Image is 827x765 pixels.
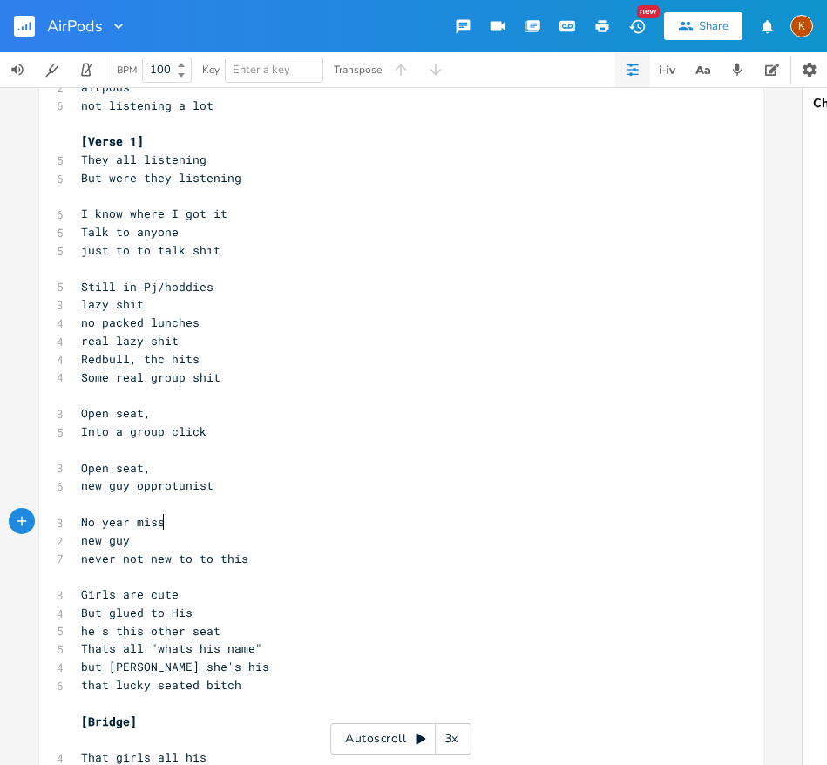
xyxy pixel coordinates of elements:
span: not listening a lot [81,98,214,113]
span: he's this other seat [81,623,220,639]
span: Still in Pj/hoddies [81,279,214,294]
span: never not new to to this [81,551,248,566]
span: that lucky seated bitch [81,677,241,693]
span: airpods [81,79,130,95]
span: Enter a key [233,62,290,78]
button: New [620,10,654,42]
span: They all listening [81,152,207,167]
div: Key [202,64,220,75]
span: That girls all his [81,749,207,765]
span: just to to talk shit [81,242,220,258]
span: Talk to anyone [81,224,179,240]
span: Redbull, thc hits [81,351,200,367]
span: Open seat, [81,460,151,476]
div: New [637,5,660,18]
span: Girls are cute [81,586,179,602]
div: Kat [790,15,813,37]
span: [Verse 1] [81,133,144,149]
div: Share [699,18,729,34]
span: new guy [81,532,130,548]
button: Share [664,12,742,40]
span: No year miss [81,514,165,530]
span: [Bridge] [81,714,137,729]
button: K [790,6,813,46]
span: Into a group click [81,423,207,439]
span: Open seat, [81,405,151,421]
span: new guy opprotunist [81,477,214,493]
span: Some real group shit [81,369,220,385]
span: but [PERSON_NAME] she's his [81,659,269,674]
div: Transpose [334,64,382,75]
div: Autoscroll [330,723,471,755]
span: lazy shit [81,296,144,312]
span: But were they listening [81,170,241,186]
div: 3x [436,723,467,755]
span: But glued to His [81,605,193,620]
span: no packed lunches [81,315,200,330]
span: I know where I got it [81,206,227,221]
span: real lazy shit [81,333,179,349]
div: BPM [117,65,137,75]
span: Thats all "whats his name" [81,640,262,656]
span: AirPods [47,18,103,34]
